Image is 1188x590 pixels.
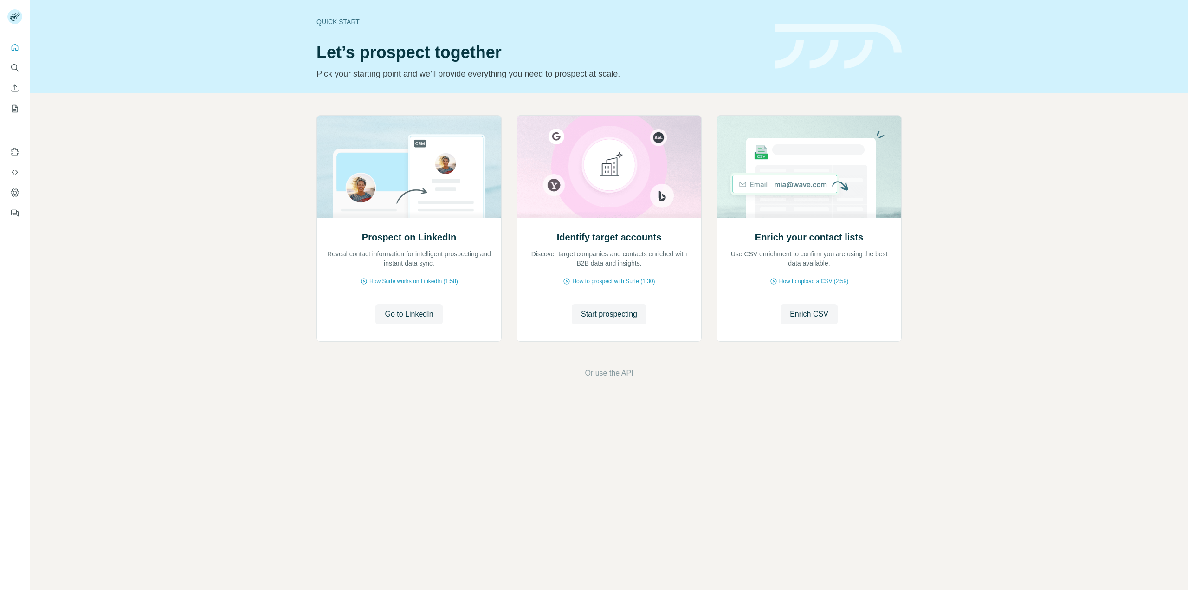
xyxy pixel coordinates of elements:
p: Use CSV enrichment to confirm you are using the best data available. [726,249,892,268]
img: banner [775,24,902,69]
button: Enrich CSV [7,80,22,97]
h1: Let’s prospect together [316,43,764,62]
p: Discover target companies and contacts enriched with B2B data and insights. [526,249,692,268]
h2: Identify target accounts [557,231,662,244]
span: How Surfe works on LinkedIn (1:58) [369,277,458,285]
button: Search [7,59,22,76]
p: Reveal contact information for intelligent prospecting and instant data sync. [326,249,492,268]
button: Or use the API [585,368,633,379]
button: Dashboard [7,184,22,201]
button: My lists [7,100,22,117]
span: Enrich CSV [790,309,828,320]
button: Quick start [7,39,22,56]
h2: Enrich your contact lists [755,231,863,244]
button: Feedback [7,205,22,221]
img: Enrich your contact lists [717,116,902,218]
span: Start prospecting [581,309,637,320]
span: How to upload a CSV (2:59) [779,277,848,285]
h2: Prospect on LinkedIn [362,231,456,244]
button: Enrich CSV [781,304,838,324]
div: Quick start [316,17,764,26]
img: Identify target accounts [517,116,702,218]
button: Use Surfe on LinkedIn [7,143,22,160]
button: Start prospecting [572,304,646,324]
p: Pick your starting point and we’ll provide everything you need to prospect at scale. [316,67,764,80]
span: Go to LinkedIn [385,309,433,320]
span: How to prospect with Surfe (1:30) [572,277,655,285]
button: Go to LinkedIn [375,304,442,324]
img: Prospect on LinkedIn [316,116,502,218]
button: Use Surfe API [7,164,22,181]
